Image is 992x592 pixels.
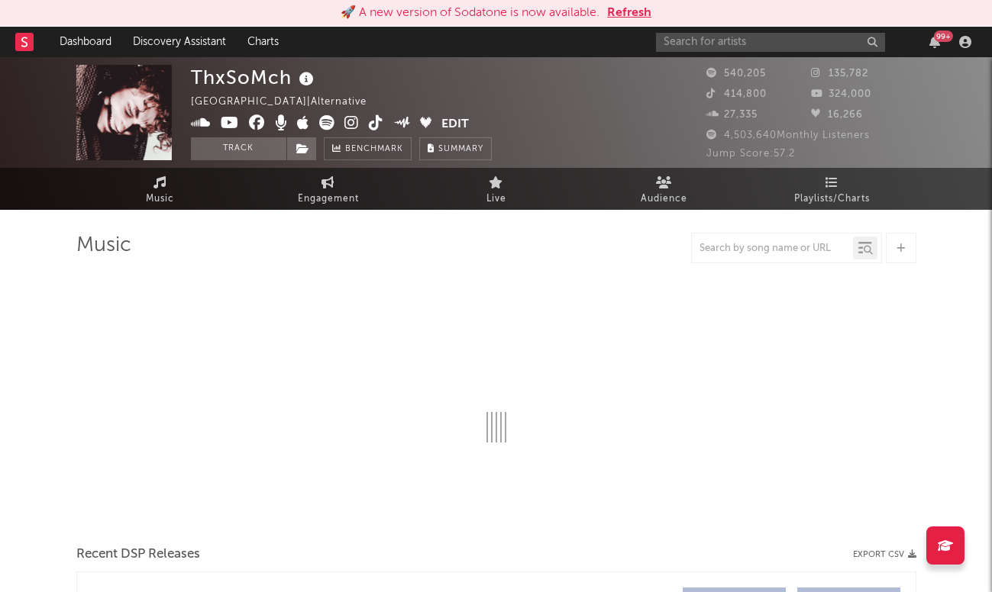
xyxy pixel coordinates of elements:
[706,130,870,140] span: 4,503,640 Monthly Listeners
[706,89,767,99] span: 414,800
[794,190,870,208] span: Playlists/Charts
[146,190,174,208] span: Music
[441,115,469,134] button: Edit
[76,545,200,564] span: Recent DSP Releases
[419,137,492,160] button: Summary
[706,110,758,120] span: 27,335
[76,168,244,210] a: Music
[641,190,687,208] span: Audience
[298,190,359,208] span: Engagement
[49,27,122,57] a: Dashboard
[811,89,871,99] span: 324,000
[191,65,318,90] div: ThxSoMch
[929,36,940,48] button: 99+
[934,31,953,42] div: 99 +
[853,550,916,559] button: Export CSV
[811,69,868,79] span: 135,782
[811,110,863,120] span: 16,266
[486,190,506,208] span: Live
[438,145,483,153] span: Summary
[324,137,412,160] a: Benchmark
[244,168,412,210] a: Engagement
[191,93,384,111] div: [GEOGRAPHIC_DATA] | Alternative
[706,149,795,159] span: Jump Score: 57.2
[656,33,885,52] input: Search for artists
[412,168,580,210] a: Live
[692,243,853,255] input: Search by song name or URL
[748,168,916,210] a: Playlists/Charts
[122,27,237,57] a: Discovery Assistant
[191,137,286,160] button: Track
[341,4,599,22] div: 🚀 A new version of Sodatone is now available.
[706,69,766,79] span: 540,205
[345,140,403,159] span: Benchmark
[607,4,651,22] button: Refresh
[580,168,748,210] a: Audience
[237,27,289,57] a: Charts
